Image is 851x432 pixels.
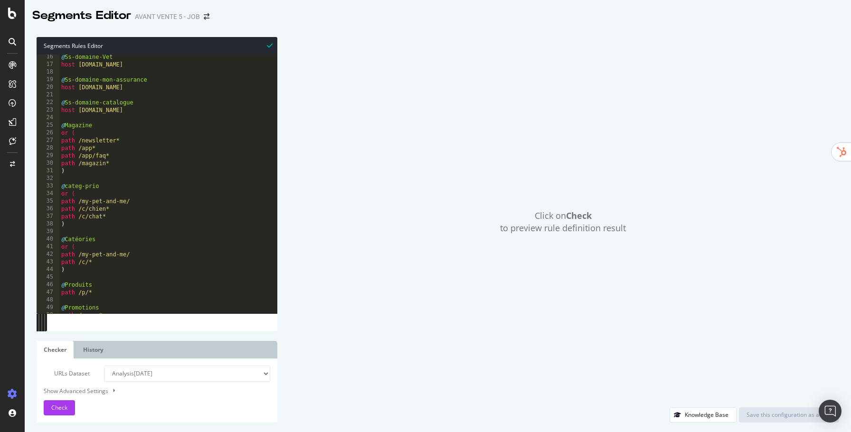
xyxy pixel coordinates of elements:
div: 17 [37,61,59,68]
div: AVANT VENTE 5 - JOB [135,12,200,21]
div: 47 [37,289,59,296]
button: Check [44,400,75,415]
div: 44 [37,266,59,273]
div: 29 [37,152,59,160]
div: 50 [37,311,59,319]
div: 24 [37,114,59,122]
div: 49 [37,304,59,311]
span: Click on to preview rule definition result [500,210,626,234]
div: 30 [37,160,59,167]
div: Segments Rules Editor [37,37,277,55]
span: Check [51,404,67,412]
button: Knowledge Base [670,407,737,423]
a: Checker [37,341,74,358]
div: 18 [37,68,59,76]
div: Knowledge Base [685,411,728,419]
div: 22 [37,99,59,106]
label: URLs Dataset [37,366,97,382]
strong: Check [566,210,592,221]
div: 38 [37,220,59,228]
div: 45 [37,273,59,281]
span: Syntax is valid [267,41,273,50]
div: 48 [37,296,59,304]
div: 27 [37,137,59,144]
div: 33 [37,182,59,190]
div: Segments Editor [32,8,131,24]
div: 32 [37,175,59,182]
div: 19 [37,76,59,84]
button: Save this configuration as active [739,407,839,423]
div: 35 [37,197,59,205]
div: 16 [37,53,59,61]
div: 36 [37,205,59,213]
div: 43 [37,258,59,266]
div: arrow-right-arrow-left [204,13,209,20]
a: Knowledge Base [670,411,737,419]
div: 46 [37,281,59,289]
div: 20 [37,84,59,91]
div: 21 [37,91,59,99]
div: 39 [37,228,59,235]
a: History [76,341,111,358]
div: 25 [37,122,59,129]
div: 37 [37,213,59,220]
div: 41 [37,243,59,251]
div: 31 [37,167,59,175]
div: Save this configuration as active [747,411,832,419]
div: Open Intercom Messenger [819,400,842,423]
div: 40 [37,235,59,243]
div: 26 [37,129,59,137]
div: 28 [37,144,59,152]
div: 42 [37,251,59,258]
div: 34 [37,190,59,197]
div: Show Advanced Settings [37,386,263,395]
div: 23 [37,106,59,114]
